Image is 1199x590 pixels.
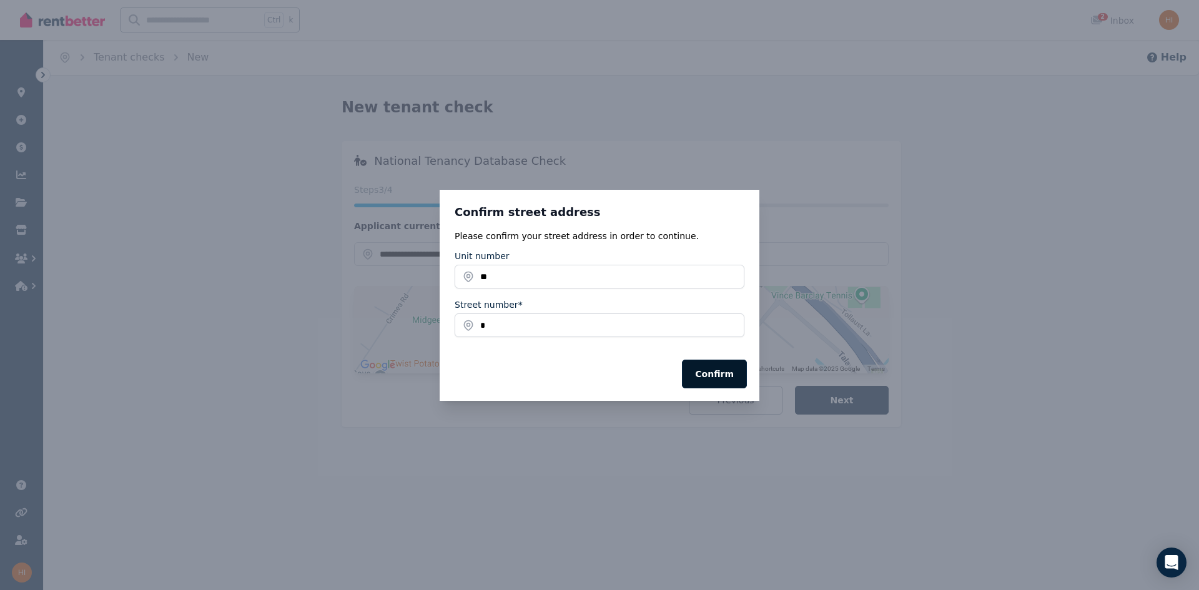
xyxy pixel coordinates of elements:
label: Street number* [455,298,523,311]
p: Please confirm your street address in order to continue. [455,230,744,242]
label: Unit number [455,250,510,262]
button: Confirm [682,360,747,388]
h3: Confirm street address [455,205,744,220]
div: Open Intercom Messenger [1157,548,1187,578]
